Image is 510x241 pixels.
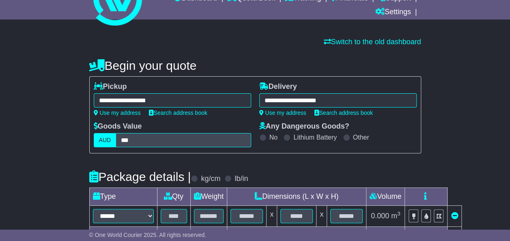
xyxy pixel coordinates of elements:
a: Settings [375,6,411,19]
a: Remove this item [451,212,458,220]
td: Volume [366,188,405,206]
sup: 3 [397,211,400,217]
td: Weight [190,188,227,206]
a: Use my address [259,110,306,116]
label: Other [353,133,369,141]
label: Any Dangerous Goods? [259,122,349,131]
td: x [267,206,277,227]
span: m [391,212,400,220]
label: kg/cm [201,174,220,183]
label: Pickup [94,82,127,91]
a: Use my address [94,110,141,116]
a: Search address book [149,110,207,116]
td: Type [89,188,157,206]
td: Qty [157,188,190,206]
a: Switch to the old dashboard [323,38,421,46]
h4: Package details | [89,170,191,183]
td: Dimensions (L x W x H) [227,188,366,206]
h4: Begin your quote [89,59,421,72]
label: No [269,133,278,141]
label: Delivery [259,82,297,91]
a: Search address book [314,110,373,116]
span: 0.000 [371,212,389,220]
label: Goods Value [94,122,142,131]
label: AUD [94,133,116,147]
label: Lithium Battery [293,133,337,141]
td: x [316,206,327,227]
span: © One World Courier 2025. All rights reserved. [89,232,207,238]
label: lb/in [235,174,248,183]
